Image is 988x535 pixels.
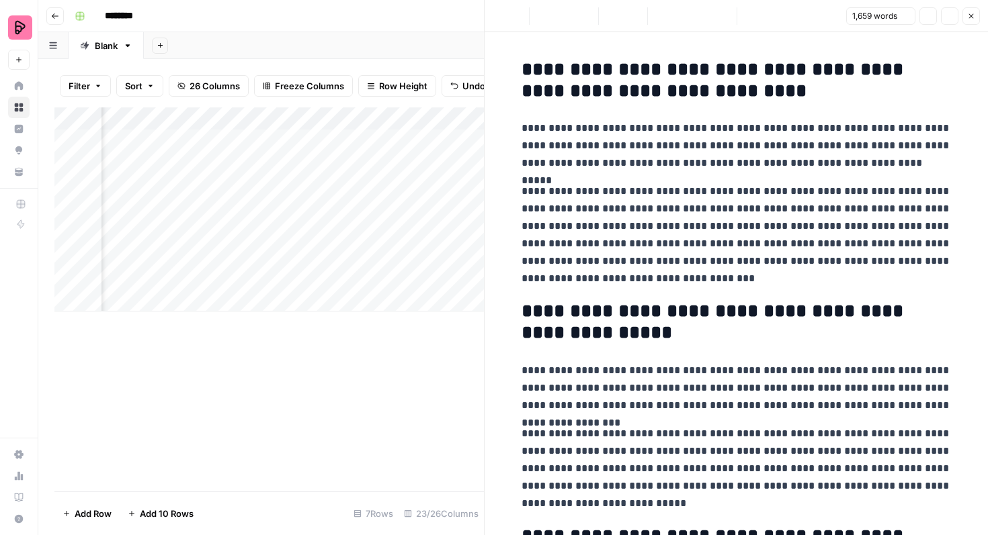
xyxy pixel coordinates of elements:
button: Freeze Columns [254,75,353,97]
a: Insights [8,118,30,140]
div: Blank [95,39,118,52]
button: Sort [116,75,163,97]
a: Learning Hub [8,487,30,508]
a: Usage [8,465,30,487]
button: 26 Columns [169,75,249,97]
a: Home [8,75,30,97]
a: Settings [8,444,30,465]
button: Workspace: Preply [8,11,30,44]
span: Freeze Columns [275,79,344,93]
span: 26 Columns [190,79,240,93]
span: Add Row [75,507,112,520]
span: Filter [69,79,90,93]
span: Undo [462,79,485,93]
span: Row Height [379,79,427,93]
button: Undo [442,75,494,97]
button: Add Row [54,503,120,524]
button: Filter [60,75,111,97]
button: Row Height [358,75,436,97]
button: Help + Support [8,508,30,530]
a: Blank [69,32,144,59]
span: Sort [125,79,142,93]
img: Preply Logo [8,15,32,40]
a: Browse [8,97,30,118]
button: Add 10 Rows [120,503,202,524]
span: 1,659 words [852,10,897,22]
span: Add 10 Rows [140,507,194,520]
div: 7 Rows [348,503,399,524]
a: Your Data [8,161,30,183]
button: 1,659 words [846,7,915,25]
a: Opportunities [8,140,30,161]
div: 23/26 Columns [399,503,484,524]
